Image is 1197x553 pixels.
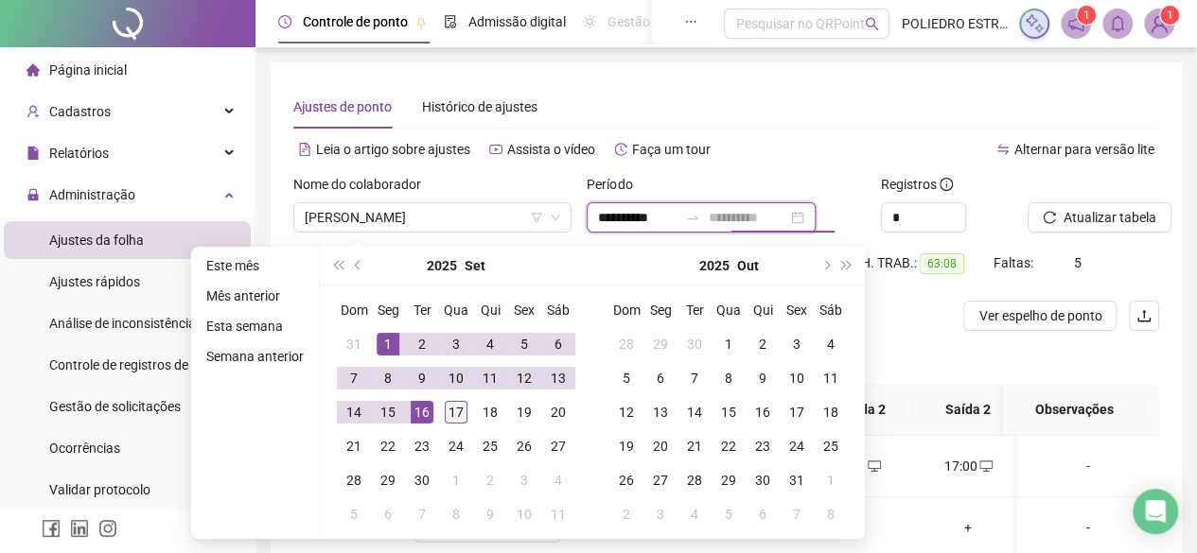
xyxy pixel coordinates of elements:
[405,463,439,497] td: 2025-09-30
[473,361,507,395] td: 2025-09-11
[685,210,700,225] span: swap-right
[712,327,746,361] td: 2025-10-01
[1032,456,1144,476] div: -
[405,497,439,531] td: 2025-10-07
[541,497,575,531] td: 2025-10-11
[1043,211,1056,224] span: reload
[615,435,638,458] div: 19
[513,367,536,389] div: 12
[439,463,473,497] td: 2025-10-01
[751,469,774,492] div: 30
[473,395,507,429] td: 2025-09-18
[42,519,61,538] span: facebook
[649,503,672,526] div: 3
[98,519,117,538] span: instagram
[1024,13,1045,34] img: sparkle-icon.fc2bf0ac1784a2077858766a79e2daf3.svg
[712,497,746,531] td: 2025-11-05
[465,247,485,285] button: month panel
[609,293,643,327] th: Dom
[377,333,399,355] div: 1
[199,315,311,337] li: Esta semana
[415,17,427,28] span: pushpin
[751,503,774,526] div: 6
[445,435,467,458] div: 24
[678,293,712,327] th: Ter
[1160,6,1179,25] sup: Atualize o seu contato no menu Meus Dados
[547,469,570,492] div: 4
[371,293,405,327] th: Seg
[1018,399,1130,420] span: Observações
[717,401,740,423] div: 15
[819,333,842,355] div: 4
[814,497,848,531] td: 2025-11-08
[717,367,740,389] div: 8
[343,503,365,526] div: 5
[717,435,740,458] div: 22
[479,333,502,355] div: 4
[1133,489,1178,534] div: Open Intercom Messenger
[411,469,433,492] div: 30
[912,384,1024,436] th: Saída 2
[411,401,433,423] div: 16
[746,327,780,361] td: 2025-10-02
[479,401,502,423] div: 18
[371,327,405,361] td: 2025-09-01
[479,435,502,458] div: 25
[337,361,371,395] td: 2025-09-07
[814,395,848,429] td: 2025-10-18
[531,212,542,223] span: filter
[978,305,1101,326] span: Ver espelho de ponto
[371,429,405,463] td: 2025-09-22
[1145,9,1173,38] img: 84980
[785,367,808,389] div: 10
[737,247,759,285] button: month panel
[439,497,473,531] td: 2025-10-08
[49,146,109,161] span: Relatórios
[751,333,774,355] div: 2
[678,327,712,361] td: 2025-09-30
[609,463,643,497] td: 2025-10-26
[927,456,1009,476] div: 17:00
[751,367,774,389] div: 9
[49,441,120,456] span: Ocorrências
[405,327,439,361] td: 2025-09-02
[814,429,848,463] td: 2025-10-25
[609,395,643,429] td: 2025-10-12
[643,293,678,327] th: Seg
[513,401,536,423] div: 19
[550,212,561,223] span: down
[445,503,467,526] div: 8
[685,210,700,225] span: to
[479,469,502,492] div: 2
[683,333,706,355] div: 30
[513,333,536,355] div: 5
[405,429,439,463] td: 2025-09-23
[678,429,712,463] td: 2025-10-21
[712,395,746,429] td: 2025-10-15
[920,253,964,274] span: 63:08
[337,463,371,497] td: 2025-09-28
[632,142,711,157] span: Faça um tour
[643,327,678,361] td: 2025-09-29
[468,14,566,29] span: Admissão digital
[683,503,706,526] div: 4
[780,429,814,463] td: 2025-10-24
[199,345,311,368] li: Semana anterior
[649,367,672,389] div: 6
[609,327,643,361] td: 2025-09-28
[547,333,570,355] div: 6
[927,517,1009,538] div: +
[427,247,457,285] button: year panel
[780,463,814,497] td: 2025-10-31
[343,435,365,458] div: 21
[479,503,502,526] div: 9
[615,367,638,389] div: 5
[683,435,706,458] div: 21
[547,435,570,458] div: 27
[507,463,541,497] td: 2025-10-03
[814,327,848,361] td: 2025-10-04
[405,361,439,395] td: 2025-09-09
[615,469,638,492] div: 26
[940,178,953,191] span: info-circle
[712,463,746,497] td: 2025-10-29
